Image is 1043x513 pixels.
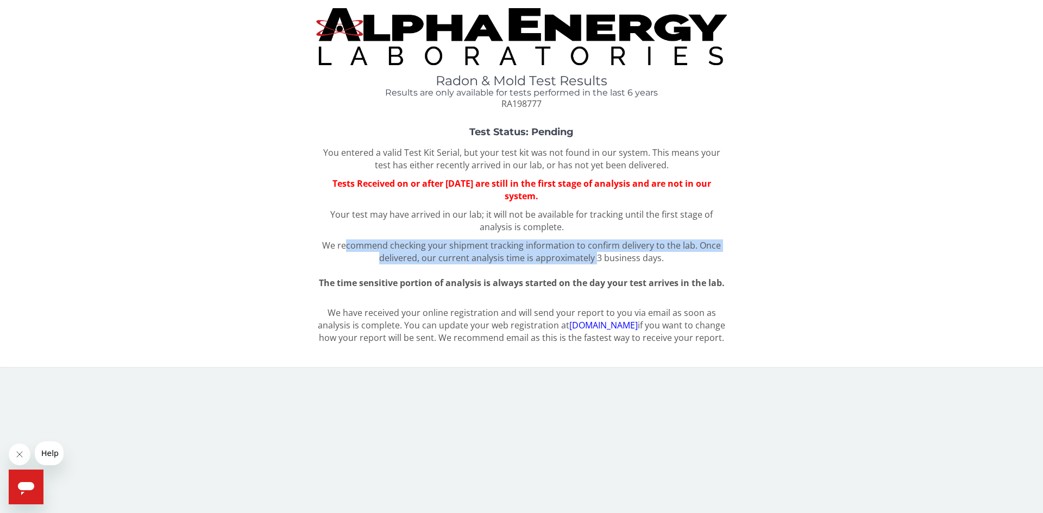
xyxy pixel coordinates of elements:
[316,147,727,172] p: You entered a valid Test Kit Serial, but your test kit was not found in our system. This means yo...
[316,8,727,65] img: TightCrop.jpg
[9,470,43,504] iframe: Button to launch messaging window
[322,239,698,251] span: We recommend checking your shipment tracking information to confirm delivery to the lab.
[379,239,721,264] span: Once delivered, our current analysis time is approximately 3 business days.
[316,88,727,98] h4: Results are only available for tests performed in the last 6 years
[319,277,725,289] span: The time sensitive portion of analysis is always started on the day your test arrives in the lab.
[332,178,711,202] span: Tests Received on or after [DATE] are still in the first stage of analysis and are not in our sys...
[469,126,574,138] strong: Test Status: Pending
[9,444,30,465] iframe: Close message
[501,98,542,110] span: RA198777
[35,441,64,465] iframe: Message from company
[316,307,727,344] p: We have received your online registration and will send your report to you via email as soon as a...
[316,74,727,88] h1: Radon & Mold Test Results
[316,208,727,233] p: Your test may have arrived in our lab; it will not be available for tracking until the first stag...
[569,319,638,331] a: [DOMAIN_NAME]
